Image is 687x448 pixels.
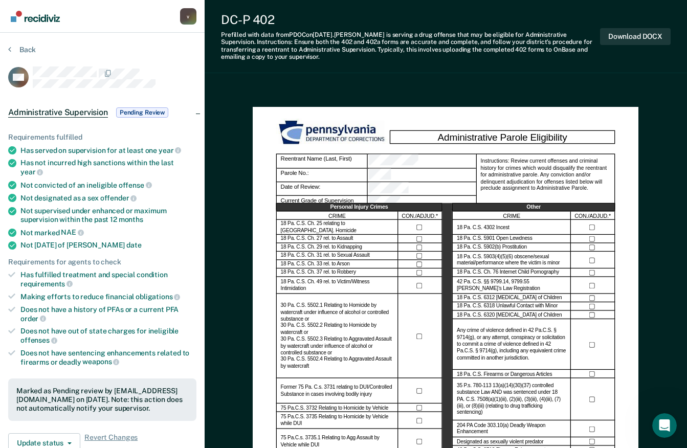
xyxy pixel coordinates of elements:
[276,183,368,196] div: Date of Review:
[453,212,571,220] div: CRIME
[281,244,362,251] label: 18 Pa. C.S. Ch. 29 rel. to Kidnapping
[457,383,566,417] label: 35 P.s. 780-113 13(a)(14)(30)(37) controlled substance Law AND was sentenced under 18 PA. C.S. 75...
[457,254,566,267] label: 18 Pa. C.S. 5903(4)(5)(6) obscene/sexual material/performance where the victim is minor
[276,204,442,212] div: Personal Injury Crimes
[457,270,559,276] label: 18 Pa. C.S. Ch. 76 Internet Child Pornography
[20,228,196,237] div: Not marked
[20,241,196,250] div: Not [DATE] of [PERSON_NAME]
[457,328,566,362] label: Any crime of violence defined in 42 Pa.C.S. § 9714(g), or any attempt, conspiracy or solicitation...
[11,11,60,22] img: Recidiviz
[276,154,368,168] div: Reentrant Name (Last, First)
[457,303,558,310] label: 18 Pa. C.S. 6318 Unlawful Contact with Minor
[20,168,43,176] span: year
[221,12,600,27] div: DC-P 402
[281,261,350,268] label: 18 Pa. C.S. Ch. 33 rel. to Arson
[390,130,615,144] div: Administrative Parole Eligibility
[368,196,476,210] div: Current Grade of Supervision
[398,212,442,220] div: CON./ADJUD.*
[457,438,543,445] label: Designated as sexually violent predator
[281,236,353,242] label: 18 Pa. C.S. Ch. 27 rel. to Assault
[281,270,356,276] label: 18 Pa. C.S. Ch. 37 rel. to Robbery
[20,193,196,203] div: Not designated as a sex
[281,405,389,411] label: 75 Pa.C.S. 3732 Relating to Homicide by Vehicle
[276,119,390,147] img: PDOC Logo
[180,8,196,25] div: v
[600,28,671,45] button: Download DOCX
[100,194,137,202] span: offender
[20,336,57,344] span: offenses
[20,271,196,288] div: Has fulfilled treatment and special condition
[8,133,196,142] div: Requirements fulfilled
[20,305,196,323] div: Does not have a history of PFAs or a current PFA order
[16,387,188,412] div: Marked as Pending review by [EMAIL_ADDRESS][DOMAIN_NAME] on [DATE]. Note: this action does not au...
[20,181,196,190] div: Not convicted of an ineligible
[276,212,398,220] div: CRIME
[159,146,181,154] span: year
[180,8,196,25] button: Profile dropdown button
[119,181,152,189] span: offense
[136,293,180,301] span: obligations
[281,279,394,292] label: 18 Pa. C.S. Ch. 49 rel. to Victim/Witness Intimidation
[8,45,36,54] button: Back
[457,295,562,302] label: 18 Pa. C.S. 6312 [MEDICAL_DATA] of Children
[20,292,196,301] div: Making efforts to reduce financial
[20,280,73,288] span: requirements
[457,371,552,377] label: 18 Pa. C.S. Firearms or Dangerous Articles
[281,385,394,398] label: Former 75 Pa. C.s. 3731 relating to DUI/Controlled Substance in cases involving bodily injury
[457,225,509,231] label: 18 Pa. C.S. 4302 Incest
[571,212,615,220] div: CON./ADJUD.*
[281,253,370,259] label: 18 Pa. C.S. Ch. 31 rel. to Sexual Assault
[281,221,394,234] label: 18 Pa. C.S. Ch. 25 relating to [GEOGRAPHIC_DATA]. Homicide
[457,236,532,242] label: 18 Pa. C.S. 5901 Open Lewdness
[457,279,566,292] label: 42 Pa. C.S. §§ 9799.14, 9799.55 [PERSON_NAME]’s Law Registration
[116,107,168,118] span: Pending Review
[8,107,108,118] span: Administrative Supervision
[276,168,368,182] div: Parole No.:
[457,312,562,319] label: 18 Pa. C.S. 6320 [MEDICAL_DATA] of Children
[457,244,527,251] label: 18 Pa. C.S. 5902(b) Prostitution
[82,357,119,366] span: weapons
[20,327,196,344] div: Does not have out of state charges for ineligible
[457,422,566,436] label: 204 PA Code 303.10(a) Deadly Weapon Enhancement
[281,414,394,428] label: 75 Pa.C.S. 3735 Relating to Homicide by Vehicle while DUI
[221,31,600,61] div: Prefilled with data from PDOC on [DATE] . [PERSON_NAME] is serving a drug offense that may be eli...
[453,204,615,212] div: Other
[368,154,476,168] div: Reentrant Name (Last, First)
[20,349,196,366] div: Does not have sentencing enhancements related to firearms or deadly
[20,146,196,155] div: Has served on supervision for at least one
[281,303,394,370] label: 30 Pa. C.S. 5502.1 Relating to Homicide by watercraft under influence of alcohol or controlled su...
[119,215,143,223] span: months
[368,183,476,196] div: Date of Review:
[20,207,196,224] div: Not supervised under enhanced or maximum supervision within the past 12
[652,413,677,438] iframe: Intercom live chat
[368,168,476,182] div: Parole No.:
[276,196,368,210] div: Current Grade of Supervision
[8,258,196,266] div: Requirements for agents to check
[476,154,615,210] div: Instructions: Review current offenses and criminal history for crimes which would disqualify the ...
[126,241,141,249] span: date
[20,159,196,176] div: Has not incurred high sanctions within the last
[61,228,83,236] span: NAE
